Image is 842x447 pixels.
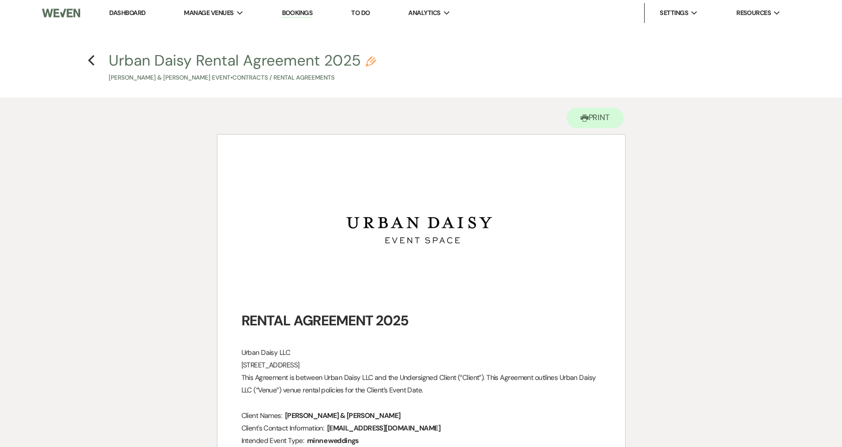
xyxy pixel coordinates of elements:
button: Urban Daisy Rental Agreement 2025[PERSON_NAME] & [PERSON_NAME] Event•Contracts / Rental Agreements [109,53,376,83]
span: [PERSON_NAME] & [PERSON_NAME] [284,410,402,421]
span: Manage Venues [184,8,233,18]
p: Client's Contact Information: [241,422,601,434]
span: Analytics [408,8,440,18]
img: UrbanDaisy-Logo_original.png [342,160,497,308]
p: [PERSON_NAME] & [PERSON_NAME] Event • Contracts / Rental Agreements [109,73,376,83]
p: Client Names: [241,409,601,422]
span: Resources [736,8,771,18]
button: Print [567,108,624,128]
strong: RENTAL AGREEMENT 2025 [241,311,408,330]
img: Weven Logo [42,3,80,24]
p: Urban Daisy LLC [241,346,601,359]
a: Bookings [282,9,313,18]
span: minne weddings [306,435,360,446]
p: This Agreement is between Urban Daisy LLC and the Undersigned Client (“Client”). This Agreement o... [241,371,601,396]
a: To Do [351,9,370,17]
p: [STREET_ADDRESS] [241,359,601,371]
a: Dashboard [109,9,145,17]
p: Intended Event Type: [241,434,601,447]
span: Settings [660,8,688,18]
span: [EMAIL_ADDRESS][DOMAIN_NAME] [326,422,441,434]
